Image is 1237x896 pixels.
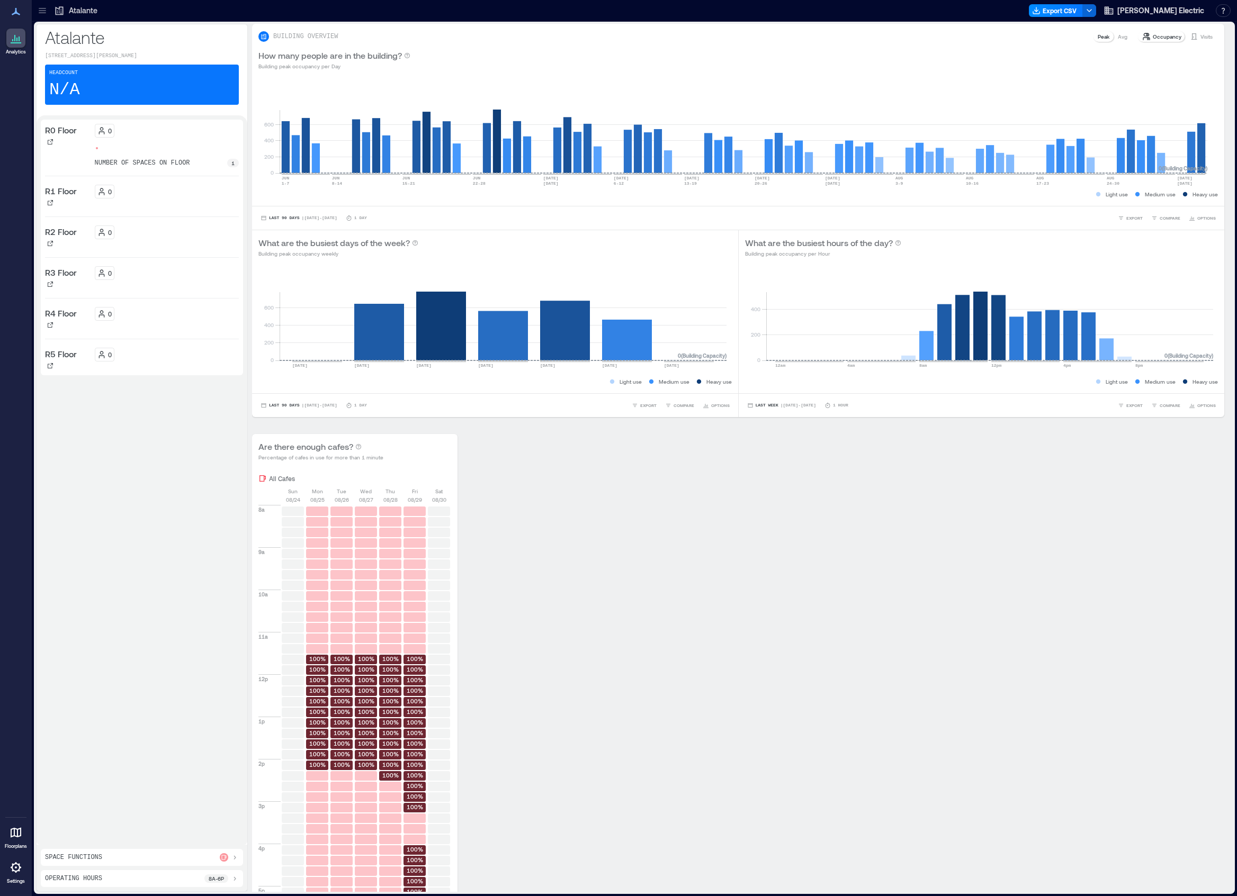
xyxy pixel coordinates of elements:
[1036,181,1049,186] text: 17-23
[382,708,399,715] text: 100%
[5,843,27,849] p: Floorplans
[258,886,265,895] p: 5p
[407,676,423,683] text: 100%
[45,124,77,137] p: R0 Floor
[1126,402,1143,409] span: EXPORT
[382,750,399,757] text: 100%
[407,793,423,800] text: 100%
[358,729,374,736] text: 100%
[358,687,374,694] text: 100%
[407,803,423,810] text: 100%
[1106,190,1128,198] p: Light use
[825,176,840,180] text: [DATE]
[358,698,374,704] text: 100%
[358,676,374,683] text: 100%
[45,185,77,197] p: R1 Floor
[382,761,399,768] text: 100%
[473,181,486,186] text: 22-28
[1193,190,1218,198] p: Heavy use
[382,666,399,673] text: 100%
[382,698,399,704] text: 100%
[895,176,903,180] text: AUG
[108,350,112,359] p: 0
[3,855,29,888] a: Settings
[312,487,323,495] p: Mon
[49,69,78,77] p: Headcount
[335,495,349,504] p: 08/26
[664,363,679,368] text: [DATE]
[309,676,326,683] text: 100%
[264,153,274,160] tspan: 200
[674,402,694,409] span: COMPARE
[288,487,298,495] p: Sun
[334,655,350,662] text: 100%
[382,687,399,694] text: 100%
[1187,213,1218,223] button: OPTIONS
[334,676,350,683] text: 100%
[273,32,338,41] p: BUILDING OVERVIEW
[258,632,268,641] p: 11a
[416,363,432,368] text: [DATE]
[775,363,785,368] text: 12am
[407,867,423,874] text: 100%
[358,655,374,662] text: 100%
[1100,2,1207,19] button: [PERSON_NAME] Electric
[108,310,112,318] p: 0
[407,772,423,779] text: 100%
[309,750,326,757] text: 100%
[966,181,979,186] text: 10-16
[382,719,399,726] text: 100%
[1036,176,1044,180] text: AUG
[310,495,325,504] p: 08/25
[334,698,350,704] text: 100%
[258,844,265,853] p: 4p
[1160,215,1180,221] span: COMPARE
[407,687,423,694] text: 100%
[1126,215,1143,221] span: EXPORT
[45,874,102,883] p: Operating Hours
[407,729,423,736] text: 100%
[334,719,350,726] text: 100%
[991,363,1001,368] text: 12pm
[1107,181,1119,186] text: 24-30
[540,363,555,368] text: [DATE]
[684,176,700,180] text: [DATE]
[1200,32,1213,41] p: Visits
[543,181,559,186] text: [DATE]
[108,269,112,277] p: 0
[309,729,326,736] text: 100%
[45,26,239,48] p: Atalante
[334,750,350,757] text: 100%
[1118,32,1127,41] p: Avg
[258,249,418,258] p: Building peak occupancy weekly
[407,740,423,747] text: 100%
[1029,4,1083,17] button: Export CSV
[1145,377,1176,386] p: Medium use
[382,655,399,662] text: 100%
[359,495,373,504] p: 08/27
[282,176,290,180] text: JUN
[711,402,730,409] span: OPTIONS
[407,655,423,662] text: 100%
[2,820,30,853] a: Floorplans
[258,548,265,556] p: 9a
[269,474,295,483] p: All Cafes
[258,675,268,683] p: 12p
[382,729,399,736] text: 100%
[1197,215,1216,221] span: OPTIONS
[358,740,374,747] text: 100%
[1145,190,1176,198] p: Medium use
[745,249,901,258] p: Building peak occupancy per Hour
[332,176,340,180] text: JUN
[1177,181,1193,186] text: [DATE]
[271,169,274,176] tspan: 0
[1117,5,1204,16] span: [PERSON_NAME] Electric
[614,181,624,186] text: 6-12
[258,590,268,599] p: 10a
[1187,400,1218,411] button: OPTIONS
[264,121,274,128] tspan: 600
[264,322,274,328] tspan: 400
[1160,402,1180,409] span: COMPARE
[309,687,326,694] text: 100%
[358,761,374,768] text: 100%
